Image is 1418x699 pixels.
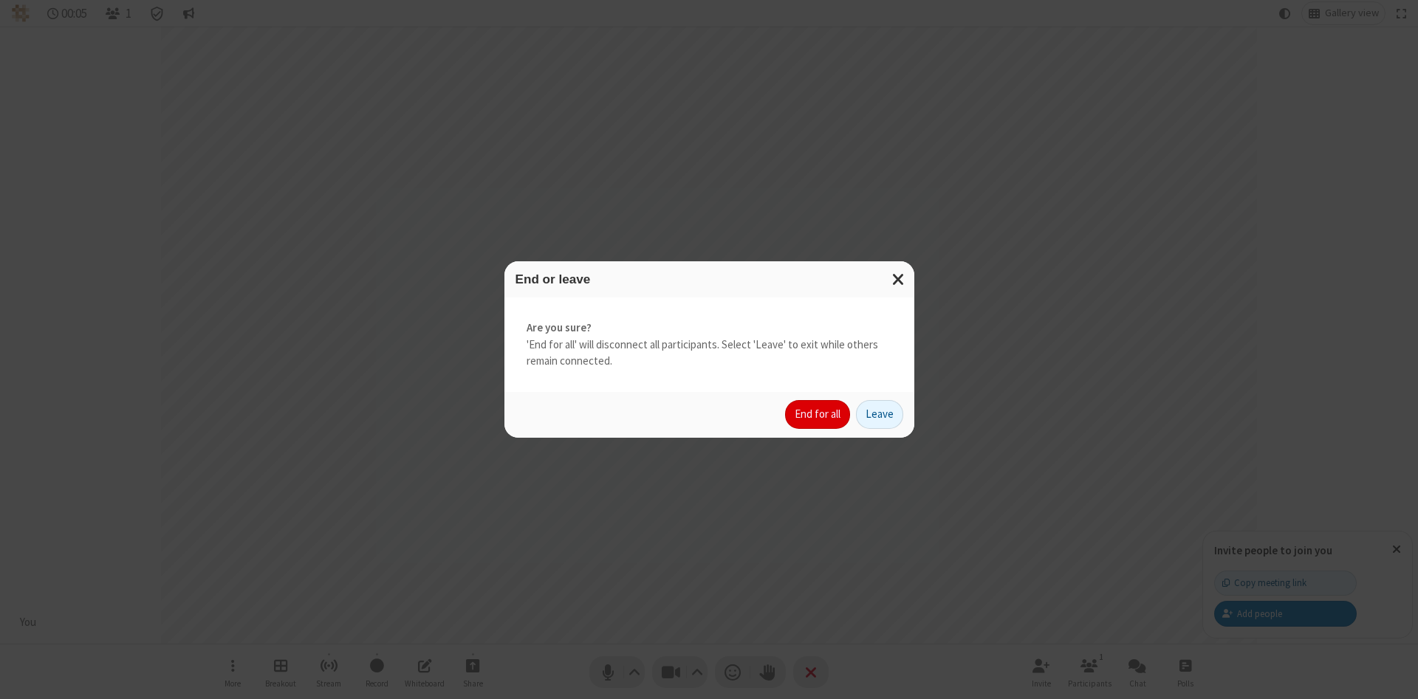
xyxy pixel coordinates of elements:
strong: Are you sure? [527,320,892,337]
button: End for all [785,400,850,430]
button: Close modal [883,261,914,297]
div: 'End for all' will disconnect all participants. Select 'Leave' to exit while others remain connec... [504,297,914,392]
h3: End or leave [516,272,903,286]
button: Leave [856,400,903,430]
